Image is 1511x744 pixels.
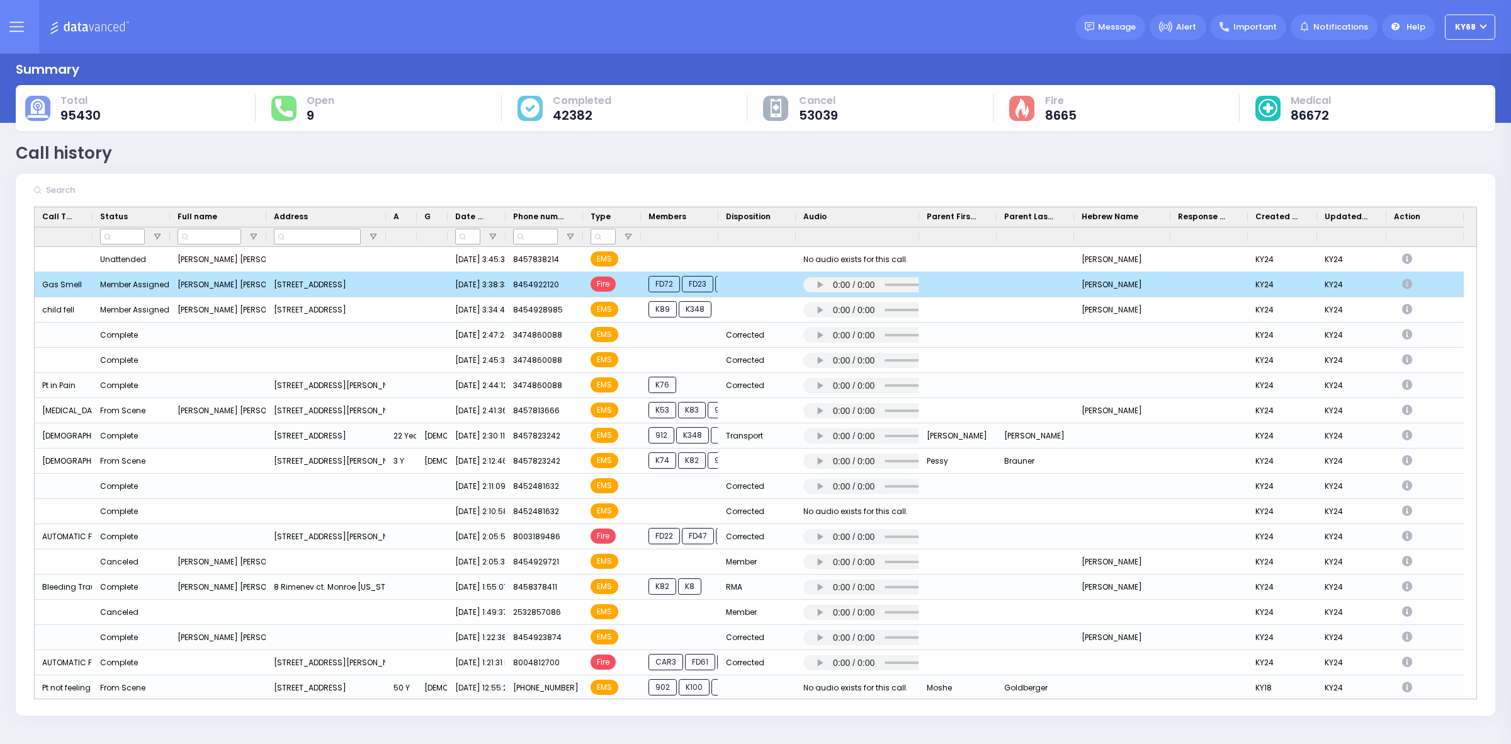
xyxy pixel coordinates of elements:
div: [STREET_ADDRESS][PERSON_NAME][US_STATE] [266,449,386,474]
div: Gas Smell [35,272,93,297]
div: [STREET_ADDRESS][PERSON_NAME] [266,398,386,423]
div: KY24 [1248,449,1317,474]
div: [PERSON_NAME] [1074,272,1170,297]
div: KY24 [1317,323,1386,348]
div: [DATE] 2:12:46 PM [448,449,506,474]
div: From Scene [100,403,145,419]
div: [DATE] 3:38:33 PM [448,272,506,297]
div: KY24 [1248,398,1317,423]
span: EMS [591,453,618,468]
div: KY24 [1248,474,1317,499]
span: 8004812700 [513,657,560,668]
span: Gender [424,211,430,222]
div: [DATE] 2:05:34 PM [448,549,506,575]
button: ky68 [1445,14,1495,40]
img: medical-cause.svg [1259,99,1277,118]
div: Press SPACE to select this row. [35,423,1464,449]
div: [PERSON_NAME] [919,423,997,449]
div: Press SPACE to select this row. [35,600,1464,625]
div: [PERSON_NAME] [1074,549,1170,575]
div: AUTOMATIC FIRE ALARM [35,524,93,549]
div: [PERSON_NAME] [PERSON_NAME] [170,549,266,575]
div: Member Assigned [100,277,169,293]
div: 22 Year [386,423,417,449]
div: [DATE] 2:05:59 PM [448,524,506,549]
div: Complete [100,377,138,394]
div: [DATE] 2:47:24 PM [448,323,506,348]
input: Search [42,178,231,202]
div: KY24 [1317,675,1386,701]
div: Press SPACE to select this row. [35,499,1464,524]
div: KY24 [1317,549,1386,575]
input: Status Filter Input [100,229,145,244]
img: fire-cause.svg [1016,98,1029,118]
img: total-response.svg [275,99,293,117]
div: KY24 [1317,272,1386,297]
span: FD72 [648,276,680,292]
div: Press SPACE to select this row. [35,373,1464,398]
div: [DATE] 2:45:37 PM [448,348,506,373]
span: K76 [648,377,676,393]
span: FD47 [682,528,714,544]
span: 8458378411 [513,581,557,592]
div: Complete [100,478,138,495]
div: [PERSON_NAME] [1074,247,1170,272]
div: KY24 [1317,449,1386,474]
div: [DATE] 3:45:32 PM [448,247,506,272]
div: [DEMOGRAPHIC_DATA] [417,449,448,474]
input: Date & Time Filter Input [455,229,480,244]
span: Action [1394,211,1420,222]
input: Phone number Filter Input [513,229,558,244]
span: 8454923874 [513,632,562,643]
span: K74 [648,452,676,469]
div: Press SPACE to select this row. [35,297,1464,323]
span: 8452481632 [513,481,559,491]
div: [DEMOGRAPHIC_DATA] Raspatory [35,449,93,474]
div: Press SPACE to select this row. [35,650,1464,675]
div: Member [718,549,796,575]
div: Corrected [718,650,796,675]
div: Press SPACE to select this row. [35,449,1464,474]
button: Open Filter Menu [368,232,378,242]
span: Fire [1045,94,1077,107]
div: KY24 [1248,575,1317,600]
span: ky68 [1455,21,1476,33]
div: Pt in Pain [35,373,93,398]
div: Canceled [100,604,139,621]
button: Open Filter Menu [488,232,498,242]
div: Press SPACE to select this row. [35,524,1464,549]
span: FD22 [648,528,680,544]
span: 8457838214 [513,254,559,265]
span: K89 [648,301,677,318]
div: [DATE] 1:22:38 PM [448,625,506,650]
span: EMS [591,680,618,695]
span: Message [1098,21,1136,33]
div: child fell [35,297,93,323]
div: 50 Y [386,675,417,701]
div: Press SPACE to select this row. [35,549,1464,575]
div: Press SPACE to select this row. [35,675,1464,701]
div: KY24 [1248,348,1317,373]
div: From Scene [100,453,145,469]
span: Full name [178,211,217,222]
img: message.svg [1085,22,1094,31]
button: Open Filter Menu [565,232,575,242]
span: K100 [679,679,710,695]
span: K8 [678,578,701,595]
span: [PHONE_NUMBER] [513,682,579,693]
span: 3474860088 [513,355,562,365]
div: [STREET_ADDRESS] [266,675,386,701]
div: [DATE] 2:44:12 PM [448,373,506,398]
div: [PERSON_NAME] [PERSON_NAME] [PERSON_NAME] [170,247,266,272]
span: 8457813666 [513,405,560,416]
span: Parent Last Name [1004,211,1056,222]
span: EMS [591,327,618,342]
div: [DEMOGRAPHIC_DATA] vomiting not feeling well [35,423,93,449]
div: [DEMOGRAPHIC_DATA] [417,423,448,449]
span: Help [1406,21,1425,33]
div: [DATE] 3:34:40 PM [448,297,506,323]
div: KY24 [1248,247,1317,272]
span: Hebrew Name [1082,211,1138,222]
span: Address [274,211,308,222]
div: KY24 [1248,524,1317,549]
